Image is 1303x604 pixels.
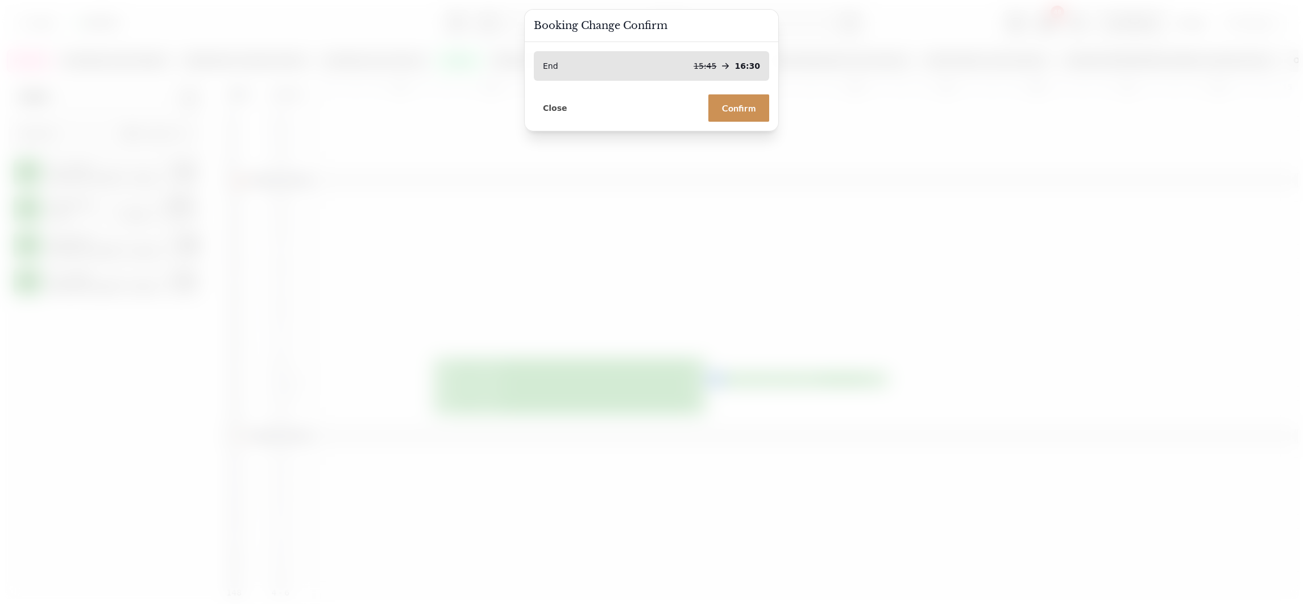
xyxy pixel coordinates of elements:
span: Close [543,104,567,112]
h3: Booking Change Confirm [534,19,769,32]
p: 15:45 [694,60,716,72]
button: Close [534,101,576,115]
button: Confirm [708,94,769,122]
p: 16:30 [735,60,760,72]
span: Confirm [722,104,756,113]
p: End [543,60,558,72]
